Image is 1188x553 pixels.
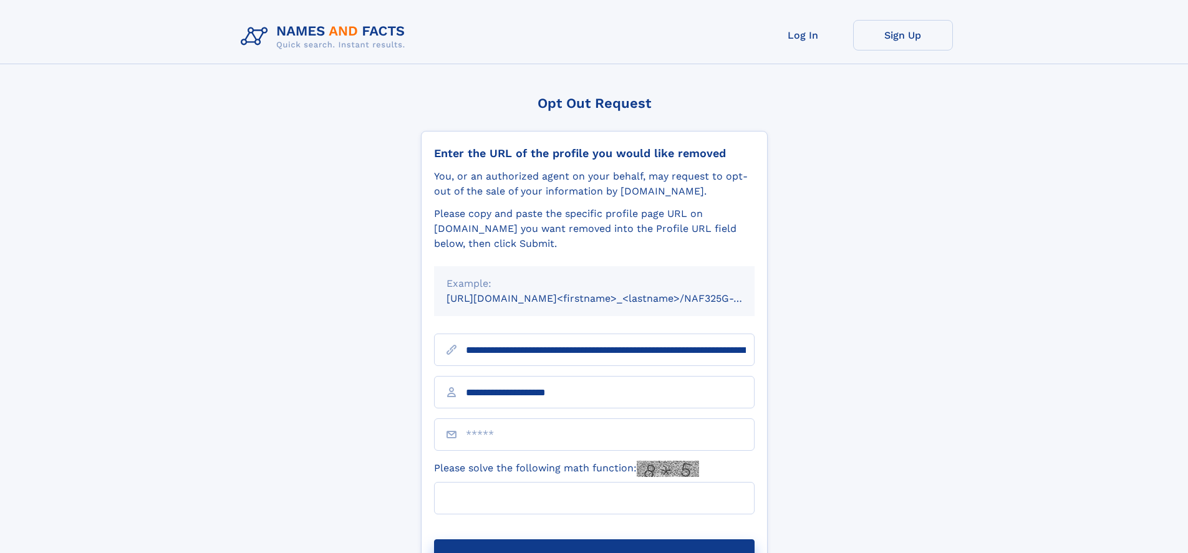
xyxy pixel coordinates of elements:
[853,20,953,50] a: Sign Up
[434,461,699,477] label: Please solve the following math function:
[434,206,755,251] div: Please copy and paste the specific profile page URL on [DOMAIN_NAME] you want removed into the Pr...
[434,169,755,199] div: You, or an authorized agent on your behalf, may request to opt-out of the sale of your informatio...
[236,20,415,54] img: Logo Names and Facts
[421,95,768,111] div: Opt Out Request
[447,276,742,291] div: Example:
[447,292,778,304] small: [URL][DOMAIN_NAME]<firstname>_<lastname>/NAF325G-xxxxxxxx
[753,20,853,50] a: Log In
[434,147,755,160] div: Enter the URL of the profile you would like removed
